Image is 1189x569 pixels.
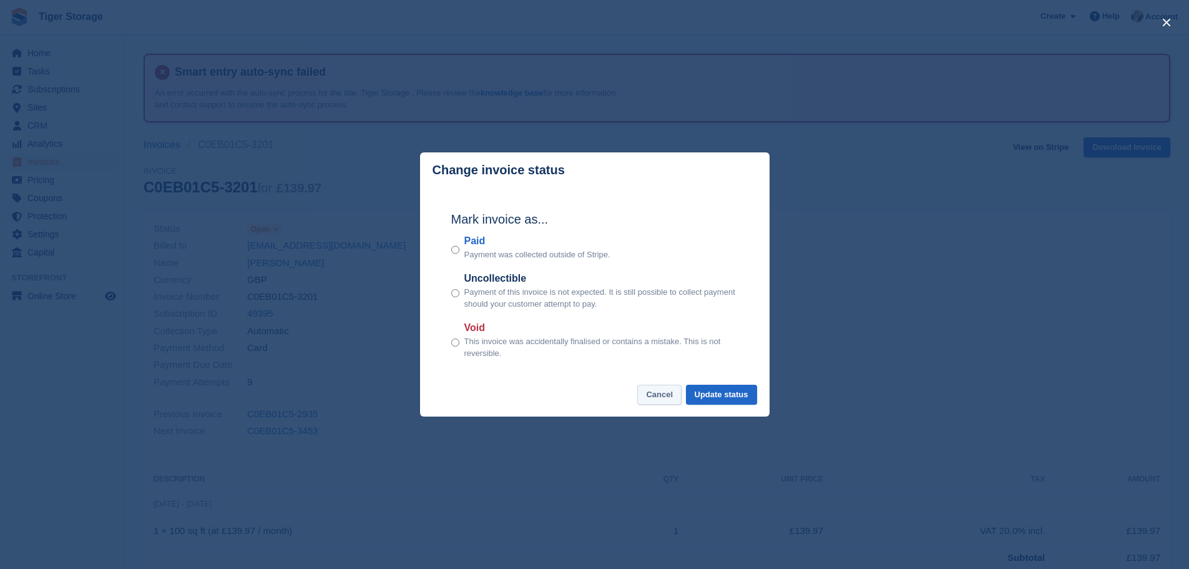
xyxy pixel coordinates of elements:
[451,210,738,229] h2: Mark invoice as...
[464,249,610,261] p: Payment was collected outside of Stripe.
[686,385,757,405] button: Update status
[637,385,682,405] button: Cancel
[1157,12,1177,32] button: close
[464,335,738,360] p: This invoice was accidentally finalised or contains a mistake. This is not reversible.
[464,234,610,249] label: Paid
[464,286,738,310] p: Payment of this invoice is not expected. It is still possible to collect payment should your cust...
[464,320,738,335] label: Void
[464,271,738,286] label: Uncollectible
[433,163,565,177] p: Change invoice status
